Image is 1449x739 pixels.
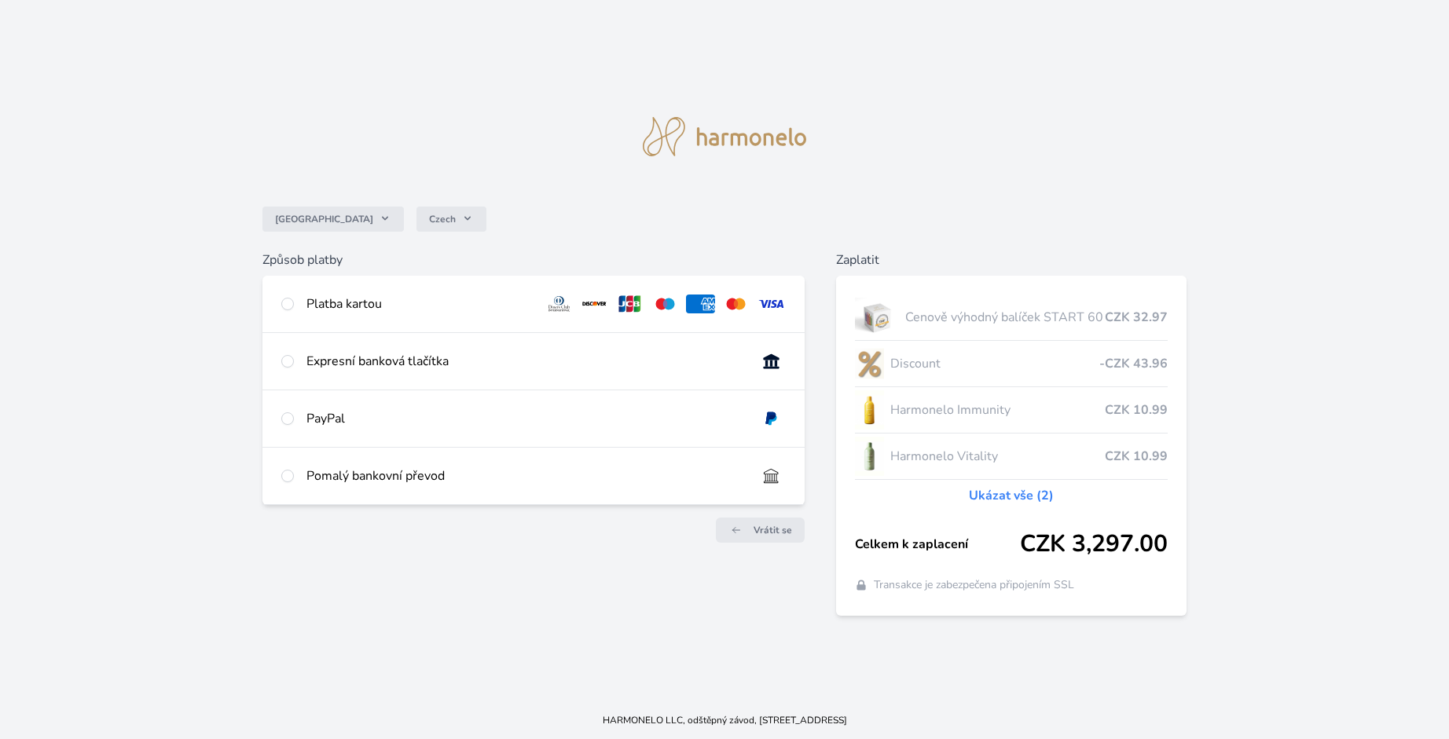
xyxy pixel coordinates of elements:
[855,437,885,476] img: CLEAN_VITALITY_se_stinem_x-lo.jpg
[275,213,373,225] span: [GEOGRAPHIC_DATA]
[890,354,1099,373] span: Discount
[969,486,1054,505] a: Ukázat vše (2)
[643,117,806,156] img: logo.svg
[1099,354,1168,373] span: -CZK 43.96
[836,251,1187,269] h6: Zaplatit
[757,352,786,371] img: onlineBanking_CZ.svg
[757,466,786,485] img: bankTransfer_IBAN.svg
[890,447,1105,466] span: Harmonelo Vitality
[306,295,532,313] div: Platba kartou
[874,577,1074,593] span: Transakce je zabezpečena připojením SSL
[1105,401,1168,419] span: CZK 10.99
[1105,308,1168,327] span: CZK 32.97
[757,409,786,428] img: paypal.svg
[429,213,456,225] span: Czech
[615,295,644,313] img: jcb.svg
[306,466,744,485] div: Pomalý bankovní převod
[306,409,744,428] div: PayPal
[855,535,1020,554] span: Celkem k zaplacení
[855,344,885,383] img: discount-lo.png
[1020,530,1168,558] span: CZK 3,297.00
[757,295,786,313] img: visa.svg
[306,352,744,371] div: Expresní banková tlačítka
[651,295,680,313] img: maestro.svg
[262,251,805,269] h6: Způsob platby
[716,518,805,543] a: Vrátit se
[890,401,1105,419] span: Harmonelo Immunity
[416,207,486,232] button: Czech
[855,390,885,430] img: IMMUNITY_se_stinem_x-lo.jpg
[545,295,574,313] img: diners.svg
[721,295,750,313] img: mc.svg
[1105,447,1168,466] span: CZK 10.99
[754,524,792,536] span: Vrátit se
[262,207,404,232] button: [GEOGRAPHIC_DATA]
[855,298,900,337] img: start.jpg
[686,295,715,313] img: amex.svg
[905,308,1105,327] span: Cenově výhodný balíček START 60
[580,295,609,313] img: discover.svg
